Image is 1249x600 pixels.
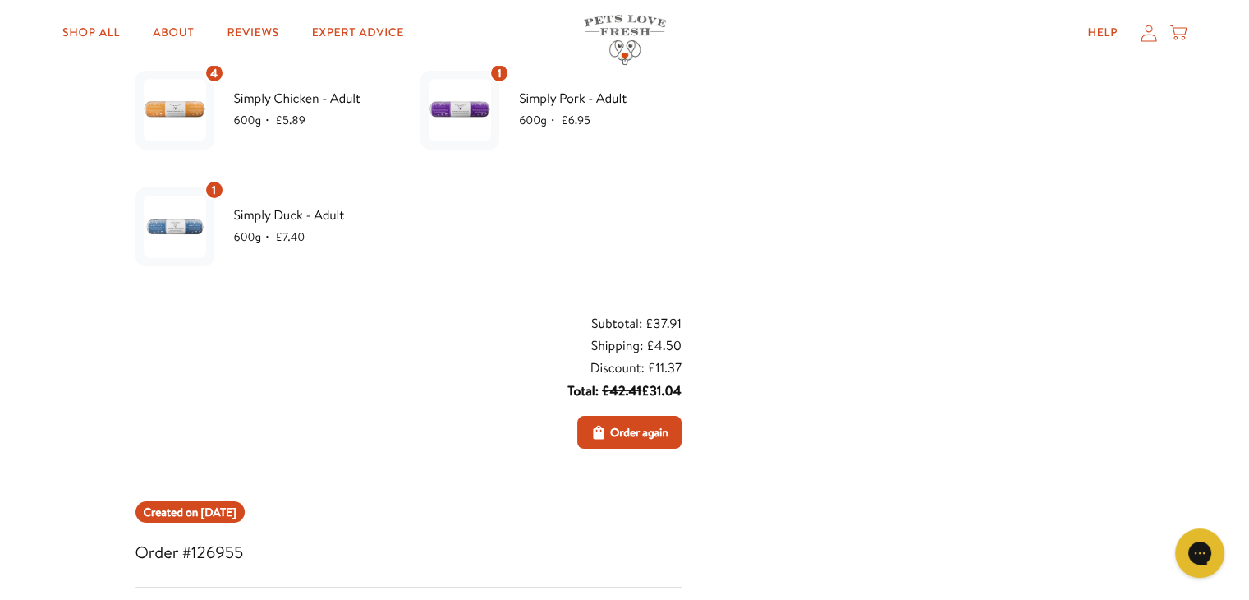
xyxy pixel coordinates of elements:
[584,15,666,65] img: Pets Love Fresh
[144,79,206,141] img: Simply Chicken - Adult
[276,228,305,245] span: £7.40
[519,88,682,109] span: Simply Pork - Adult
[204,63,224,83] div: 4 units of item: Simply Chicken - Adult
[429,79,491,141] img: Simply Pork - Adult
[214,16,292,49] a: Reviews
[144,196,206,258] img: Simply Duck - Adult
[1167,523,1233,584] iframe: Gorgias live chat messenger
[519,112,561,128] span: 600g ・
[567,381,682,403] div: Total: £31.04
[140,16,207,49] a: About
[212,181,216,199] span: 1
[299,16,417,49] a: Expert Advice
[561,112,590,128] span: £6.95
[210,64,218,82] span: 4
[234,228,276,245] span: 600g ・
[1074,16,1131,49] a: Help
[49,16,133,49] a: Shop All
[610,423,668,441] span: Order again
[276,112,305,128] span: £5.89
[577,416,682,449] button: Order again
[135,539,682,567] h3: Order #126955
[144,503,236,521] span: Created on [DATE]
[234,88,397,109] span: Simply Chicken - Adult
[591,313,682,335] div: Subtotal: £37.91
[602,382,641,400] s: £42.41
[591,335,682,358] div: Shipping: £4.50
[489,63,509,83] div: 1 units of item: Simply Pork - Adult
[234,112,276,128] span: 600g ・
[204,180,224,200] div: 1 units of item: Simply Duck - Adult
[234,205,397,226] span: Simply Duck - Adult
[590,358,682,380] div: Discount: £11.37
[498,64,502,82] span: 1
